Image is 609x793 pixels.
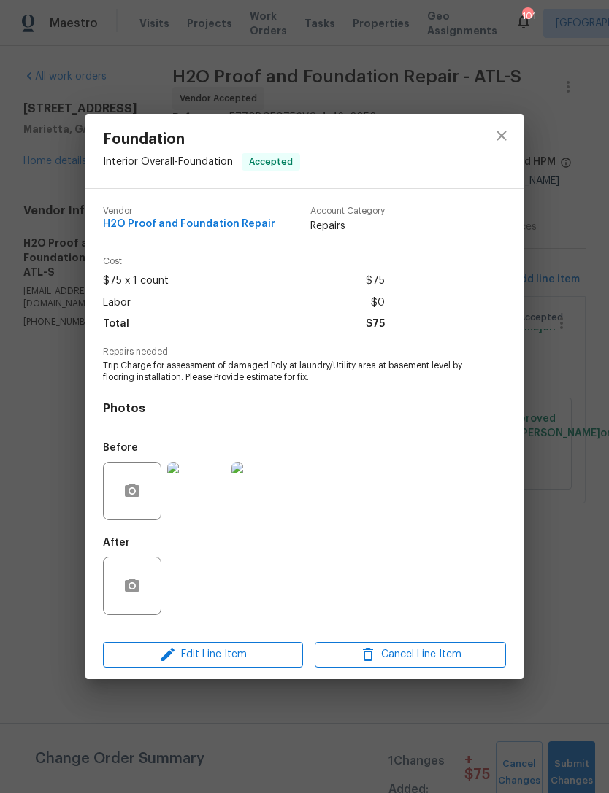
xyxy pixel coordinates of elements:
span: Total [103,314,129,335]
span: Trip Charge for assessment of damaged Poly at laundry/Utility area at basement level by flooring ... [103,360,466,384]
span: Vendor [103,206,275,216]
span: $75 x 1 count [103,271,169,292]
h5: After [103,538,130,548]
button: Edit Line Item [103,642,303,668]
button: close [484,118,519,153]
div: 101 [522,9,532,23]
span: H2O Proof and Foundation Repair [103,219,275,230]
span: Repairs needed [103,347,506,357]
span: Labor [103,293,131,314]
button: Cancel Line Item [315,642,506,668]
span: Accepted [243,155,299,169]
span: $75 [366,271,385,292]
span: Edit Line Item [107,646,299,664]
span: Account Category [310,206,385,216]
h4: Photos [103,401,506,416]
h5: Before [103,443,138,453]
span: $75 [366,314,385,335]
span: $0 [371,293,385,314]
span: Interior Overall - Foundation [103,157,233,167]
span: Cancel Line Item [319,646,502,664]
span: Repairs [310,219,385,233]
span: Foundation [103,131,300,147]
span: Cost [103,257,385,266]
